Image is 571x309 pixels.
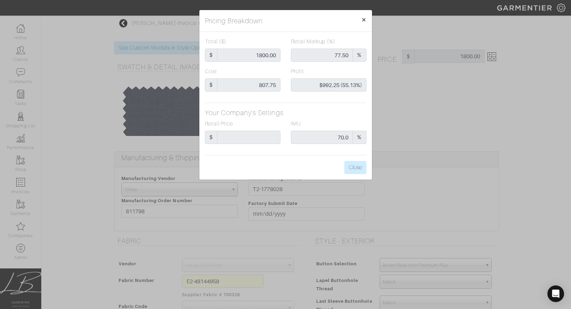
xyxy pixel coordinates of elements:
[356,10,372,29] button: Close
[205,49,217,62] span: $
[205,16,263,26] h5: Pricing Breakdown
[205,120,233,128] label: Retail Price
[291,49,353,62] input: Markup %
[291,37,336,46] label: Retail Markup (%)
[344,161,366,174] button: Close
[361,15,366,24] span: ×
[205,78,217,92] span: $
[547,285,564,302] div: Open Intercom Messenger
[353,131,366,144] span: %
[353,49,366,62] span: %
[205,109,366,117] h5: Your Company's Settings
[291,120,301,128] label: IMU
[205,67,217,76] label: Cost
[205,131,217,144] span: $
[291,67,304,76] label: Profit
[217,49,280,62] input: Unit Price
[205,37,226,46] label: Total ($)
